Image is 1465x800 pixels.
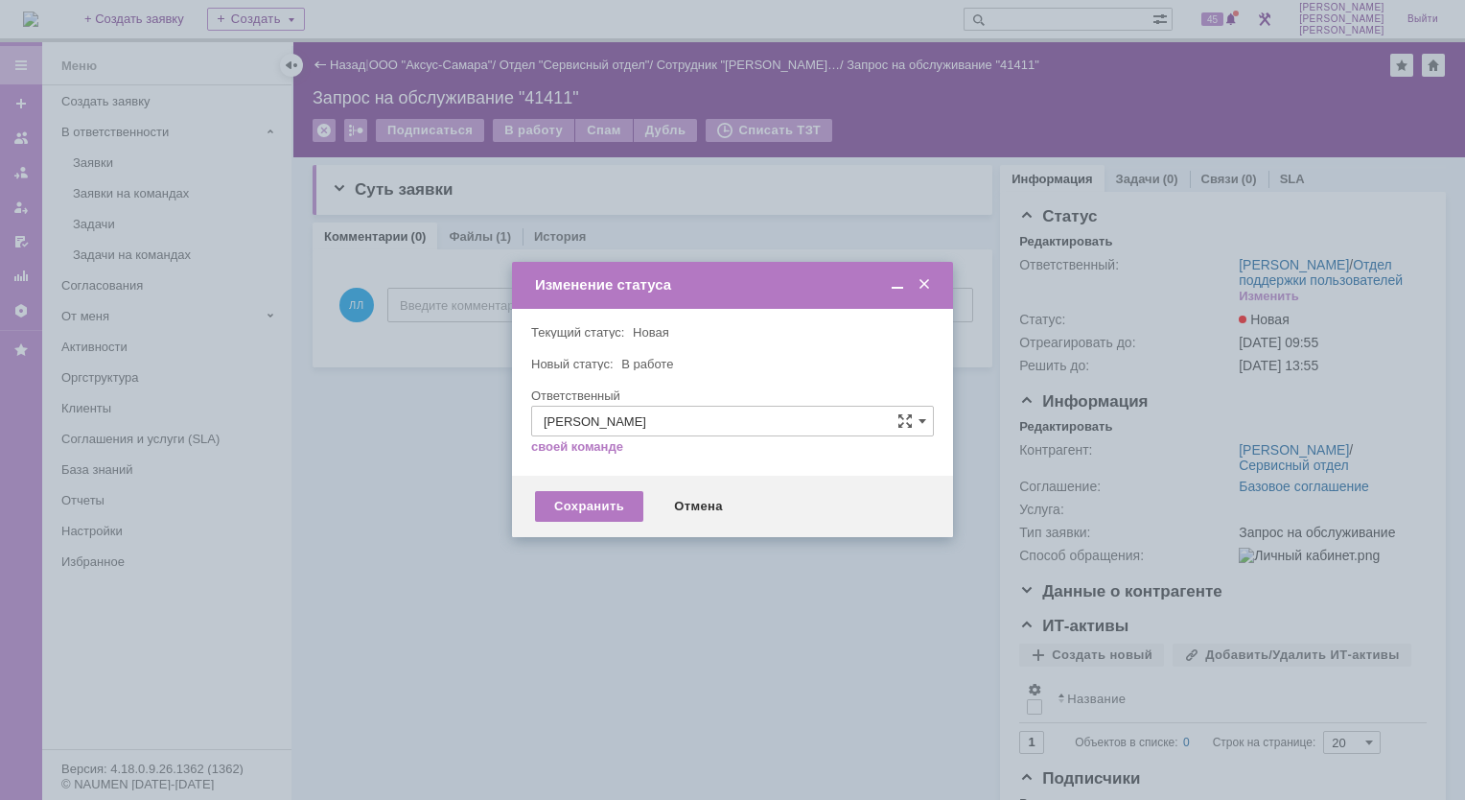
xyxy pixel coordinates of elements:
[531,357,614,371] label: Новый статус:
[633,325,669,340] span: Новая
[897,413,913,429] span: Сложная форма
[915,276,934,294] span: Закрыть
[531,439,623,455] a: своей команде
[531,389,930,402] div: Ответственный
[888,276,907,294] span: Свернуть (Ctrl + M)
[535,276,934,294] div: Изменение статуса
[621,357,673,371] span: В работе
[531,325,624,340] label: Текущий статус:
